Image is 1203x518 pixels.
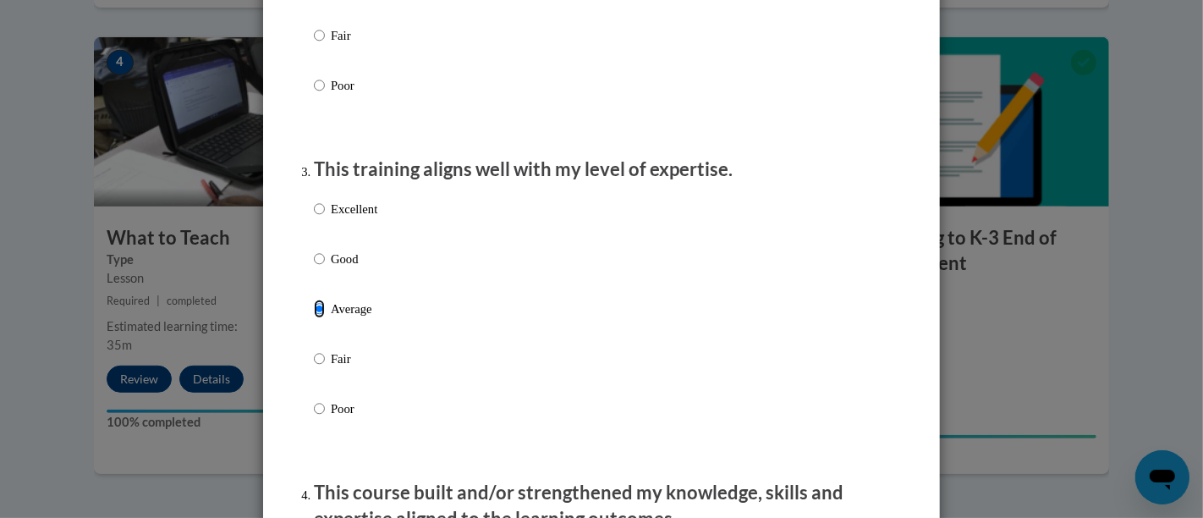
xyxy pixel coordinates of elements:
p: Average [331,300,377,318]
p: Good [331,250,377,268]
p: Poor [331,400,377,418]
p: This training aligns well with my level of expertise. [314,157,889,183]
input: Poor [314,76,325,95]
p: Excellent [331,200,377,218]
input: Fair [314,350,325,368]
input: Excellent [314,200,325,218]
p: Poor [331,76,377,95]
input: Average [314,300,325,318]
input: Fair [314,26,325,45]
input: Good [314,250,325,268]
p: Fair [331,26,377,45]
p: Fair [331,350,377,368]
input: Poor [314,400,325,418]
